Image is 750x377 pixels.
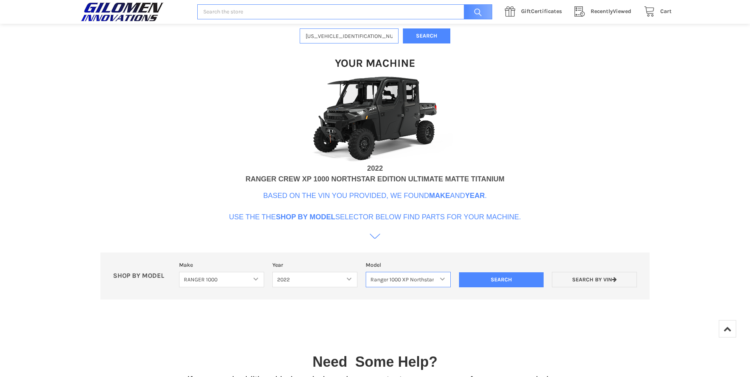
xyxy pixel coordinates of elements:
h1: Your Machine [335,56,415,70]
div: RANGER CREW XP 1000 NORTHSTAR EDITION ULTIMATE MATTE TITANIUM [246,174,504,185]
a: RecentlyViewed [570,7,640,17]
a: Search by VIN [552,272,637,287]
b: Year [465,192,485,200]
div: 2022 [367,163,383,174]
span: Cart [660,8,672,15]
b: Make [429,192,450,200]
input: Enter VIN of your machine [300,28,399,44]
p: Based on the VIN you provided, we found and . Use the the selector below find parts for your mach... [229,190,521,222]
label: Make [179,261,264,269]
button: Search [403,28,450,44]
a: GiftCertificates [501,7,570,17]
b: Shop By Model [276,213,335,221]
input: Search the store [197,4,492,20]
span: Viewed [591,8,631,15]
p: SHOP BY MODEL [109,272,175,280]
p: Need Some Help? [312,351,437,373]
label: Model [366,261,451,269]
span: Gift [521,8,531,15]
a: GILOMEN INNOVATIONS [79,2,189,22]
input: Search [460,4,492,20]
img: VIN Image [296,74,454,163]
label: Year [272,261,357,269]
span: Certificates [521,8,562,15]
input: Search [459,272,544,287]
img: GILOMEN INNOVATIONS [79,2,166,22]
span: Recently [591,8,613,15]
a: Top of Page [719,320,736,337]
a: Cart [640,7,672,17]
